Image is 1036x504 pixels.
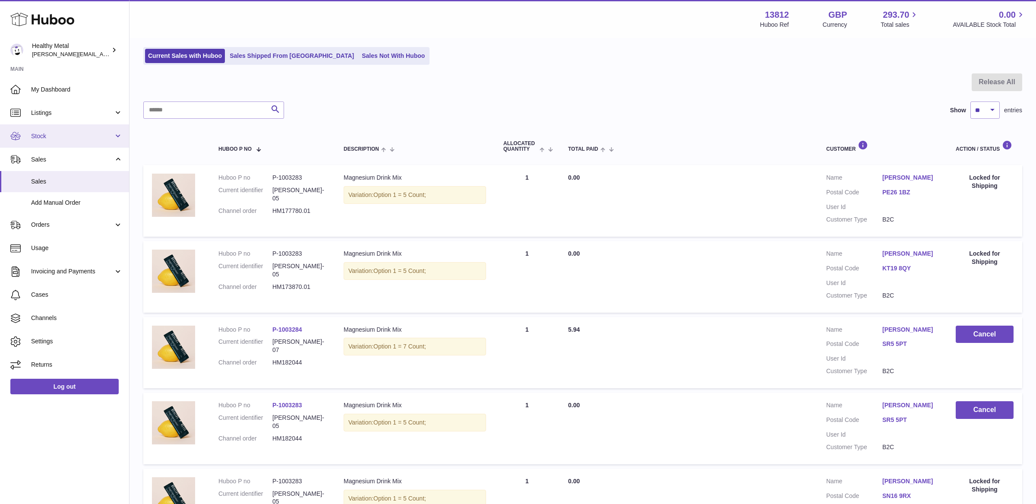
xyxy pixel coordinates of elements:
button: Cancel [956,326,1014,343]
dt: Channel order [218,207,272,215]
dt: Customer Type [826,443,882,451]
a: SN16 9RX [882,492,938,500]
span: 0.00 [568,174,580,181]
dt: Name [826,250,882,260]
dt: Postal Code [826,188,882,199]
span: Option 1 = 5 Count; [373,191,426,198]
span: 0.00 [999,9,1016,21]
td: 1 [495,241,559,313]
div: Action / Status [956,140,1014,152]
dd: [PERSON_NAME]-05 [272,186,326,203]
dd: B2C [882,292,938,300]
span: 5.94 [568,326,580,333]
dt: Name [826,326,882,336]
div: Magnesium Drink Mix [344,250,486,258]
span: entries [1004,106,1022,114]
dd: P-1003283 [272,174,326,182]
a: 293.70 Total sales [881,9,919,29]
span: Option 1 = 5 Count; [373,495,426,502]
td: 1 [495,393,559,464]
span: Sales [31,155,114,164]
dd: HM182044 [272,358,326,367]
a: SR5 5PT [882,416,938,424]
span: Channels [31,314,123,322]
dt: Current identifier [218,262,272,279]
div: Variation: [344,414,486,431]
div: Locked for Shipping [956,174,1014,190]
span: AVAILABLE Stock Total [953,21,1026,29]
img: jose@healthy-metal.com [10,44,23,57]
dd: [PERSON_NAME]-05 [272,414,326,430]
span: Stock [31,132,114,140]
a: [PERSON_NAME] [882,477,938,485]
span: Returns [31,361,123,369]
div: Magnesium Drink Mix [344,401,486,409]
div: Magnesium Drink Mix [344,326,486,334]
dt: Customer Type [826,292,882,300]
span: Total sales [881,21,919,29]
span: Option 1 = 5 Count; [373,267,426,274]
dt: User Id [826,431,882,439]
span: Huboo P no [218,146,252,152]
dt: Channel order [218,358,272,367]
span: Cases [31,291,123,299]
img: Product_31.jpg [152,174,195,217]
strong: 13812 [765,9,789,21]
dt: Huboo P no [218,326,272,334]
dt: User Id [826,355,882,363]
dt: Current identifier [218,338,272,354]
dt: Huboo P no [218,174,272,182]
div: Locked for Shipping [956,477,1014,494]
span: [PERSON_NAME][EMAIL_ADDRESS][DOMAIN_NAME] [32,51,173,57]
dt: Current identifier [218,414,272,430]
a: [PERSON_NAME] [882,401,938,409]
dt: Customer Type [826,367,882,375]
div: Locked for Shipping [956,250,1014,266]
a: Sales Shipped From [GEOGRAPHIC_DATA] [227,49,357,63]
div: Variation: [344,186,486,204]
div: Healthy Metal [32,42,110,58]
span: Option 1 = 5 Count; [373,419,426,426]
dt: Channel order [218,434,272,443]
dt: User Id [826,279,882,287]
dt: Postal Code [826,264,882,275]
a: Current Sales with Huboo [145,49,225,63]
dd: B2C [882,216,938,224]
span: Option 1 = 7 Count; [373,343,426,350]
td: 1 [495,165,559,237]
span: ALLOCATED Quantity [503,141,537,152]
dd: [PERSON_NAME]-07 [272,338,326,354]
a: Sales Not With Huboo [359,49,428,63]
span: Listings [31,109,114,117]
dt: Current identifier [218,186,272,203]
dt: Huboo P no [218,250,272,258]
span: My Dashboard [31,86,123,94]
img: Product_31.jpg [152,326,195,369]
td: 1 [495,317,559,389]
span: Description [344,146,379,152]
div: Magnesium Drink Mix [344,174,486,182]
a: [PERSON_NAME] [882,326,938,334]
a: 0.00 AVAILABLE Stock Total [953,9,1026,29]
span: 0.00 [568,402,580,409]
dd: HM177780.01 [272,207,326,215]
dt: Customer Type [826,216,882,224]
dt: Name [826,401,882,412]
a: PE26 1BZ [882,188,938,197]
a: KT19 8QY [882,264,938,273]
div: Magnesium Drink Mix [344,477,486,485]
label: Show [950,106,966,114]
dt: Name [826,174,882,184]
dd: HM182044 [272,434,326,443]
span: 0.00 [568,250,580,257]
dd: HM173870.01 [272,283,326,291]
div: Variation: [344,338,486,355]
img: Product_31.jpg [152,401,195,444]
img: Product_31.jpg [152,250,195,293]
dd: [PERSON_NAME]-05 [272,262,326,279]
dt: Postal Code [826,340,882,350]
dd: B2C [882,367,938,375]
dt: Postal Code [826,492,882,502]
dd: P-1003283 [272,250,326,258]
a: Log out [10,379,119,394]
